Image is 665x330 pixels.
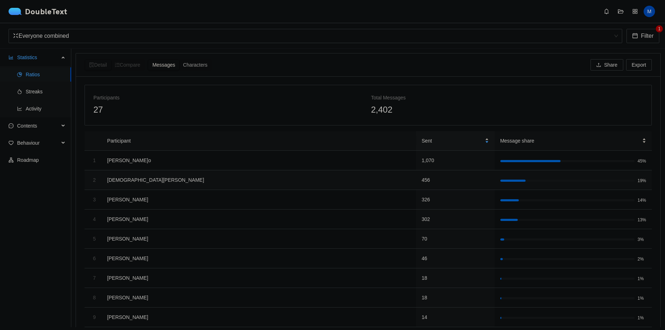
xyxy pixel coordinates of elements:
span: bell [601,9,612,14]
th: Message share [495,131,652,151]
span: line-chart [17,106,22,111]
span: 14% [638,198,646,202]
td: [PERSON_NAME] [102,229,416,249]
td: [PERSON_NAME] [102,210,416,229]
div: Everyone combined [13,29,612,43]
div: 6 [90,254,96,262]
button: appstore [629,6,641,17]
span: 2,402 [371,105,393,114]
span: fire [17,89,22,94]
span: 19% [638,179,646,183]
div: 8 [90,294,96,301]
span: Message share [500,137,641,145]
button: bell [601,6,612,17]
button: calendarFilter [626,29,659,43]
td: 46 [416,249,495,268]
span: appstore [630,9,640,14]
span: message [9,123,14,128]
td: [PERSON_NAME]o [102,151,416,170]
span: 1 [658,26,661,31]
span: pie-chart [17,72,22,77]
span: Contents [17,119,59,133]
div: 4 [90,215,96,223]
td: 302 [416,210,495,229]
span: calendar [632,33,638,40]
span: apartment [9,158,14,163]
span: 2% [638,257,646,261]
td: 326 [416,190,495,210]
span: 1% [638,296,646,300]
td: 18 [416,268,495,288]
div: 3 [90,196,96,203]
span: bar-chart [9,55,14,60]
span: Share [604,61,617,69]
span: Behaviour [17,136,59,150]
div: 1 [90,156,96,164]
td: [PERSON_NAME] [102,249,416,268]
div: Participants [93,94,365,102]
span: 13% [638,218,646,222]
span: 3% [638,237,646,242]
span: Roadmap [17,153,66,167]
span: 27 [93,105,103,114]
span: Filter [641,31,654,40]
span: Sent [422,137,484,145]
a: logoDoubleText [9,8,67,15]
span: Streaks [26,84,66,99]
span: fullscreen-exit [13,33,19,38]
img: logo [9,8,25,15]
td: [PERSON_NAME] [102,288,416,308]
td: [PERSON_NAME] [102,268,416,288]
div: 7 [90,274,96,282]
button: uploadShare [590,59,623,71]
td: 70 [416,229,495,249]
span: 45% [638,159,646,163]
div: DoubleText [9,8,67,15]
span: Ratios [26,67,66,82]
span: 1% [638,316,646,320]
span: Messages [152,62,175,68]
span: heart [9,140,14,145]
button: folder-open [615,6,626,17]
span: Detail [89,62,107,68]
sup: 1 [656,25,663,32]
div: 5 [90,235,96,243]
span: upload [596,62,601,68]
span: ordered-list [115,62,120,67]
td: 18 [416,288,495,308]
span: file-search [89,62,94,67]
button: Export [626,59,652,71]
div: Total Messages [371,94,643,102]
span: M [647,6,651,17]
span: Statistics [17,50,59,65]
div: 2 [90,176,96,184]
span: Characters [183,62,207,68]
td: [DEMOGRAPHIC_DATA][PERSON_NAME] [102,170,416,190]
span: Everyone combined [13,29,618,43]
td: [PERSON_NAME] [102,190,416,210]
span: Export [632,61,646,69]
td: 456 [416,170,495,190]
td: 14 [416,308,495,327]
span: Compare [115,62,140,68]
span: 1% [638,277,646,281]
span: Activity [26,102,66,116]
td: 1,070 [416,151,495,170]
span: folder-open [615,9,626,14]
div: Participant [106,137,412,145]
div: 9 [90,313,96,321]
td: [PERSON_NAME] [102,308,416,327]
